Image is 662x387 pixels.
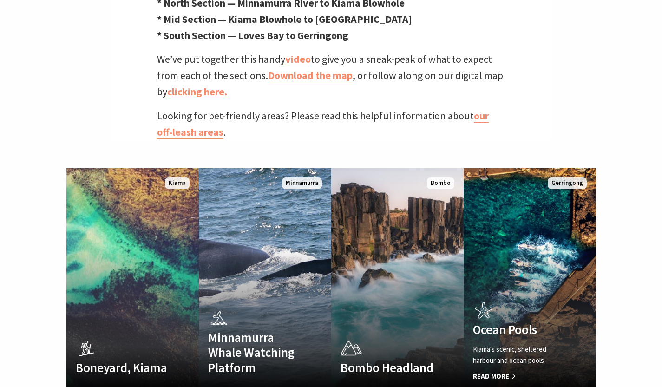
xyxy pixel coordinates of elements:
strong: * South Section — Loves Bay to Gerringong [157,29,348,42]
a: Download the map [268,69,353,82]
p: We’ve put together this handy to give you a sneak-peak of what to expect from each of the section... [157,51,505,100]
span: Gerringong [548,177,587,189]
strong: * Mid Section — Kiama Blowhole to [GEOGRAPHIC_DATA] [157,13,412,26]
a: our off-leash areas [157,109,489,139]
h4: Boneyard, Kiama [76,360,170,375]
span: Bombo [427,177,454,189]
a: clicking here. [167,85,227,98]
p: Kiama's scenic, sheltered harbour and ocean pools [473,344,567,366]
h4: Bombo Headland [341,360,434,375]
a: video [285,52,311,66]
h4: Ocean Pools [473,322,567,337]
h4: Minnamurra Whale Watching Platform [208,330,302,375]
p: Looking for pet-friendly areas? Please read this helpful information about . [157,108,505,140]
span: Read More [473,371,567,382]
span: Minnamurra [282,177,322,189]
span: Kiama [165,177,190,189]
